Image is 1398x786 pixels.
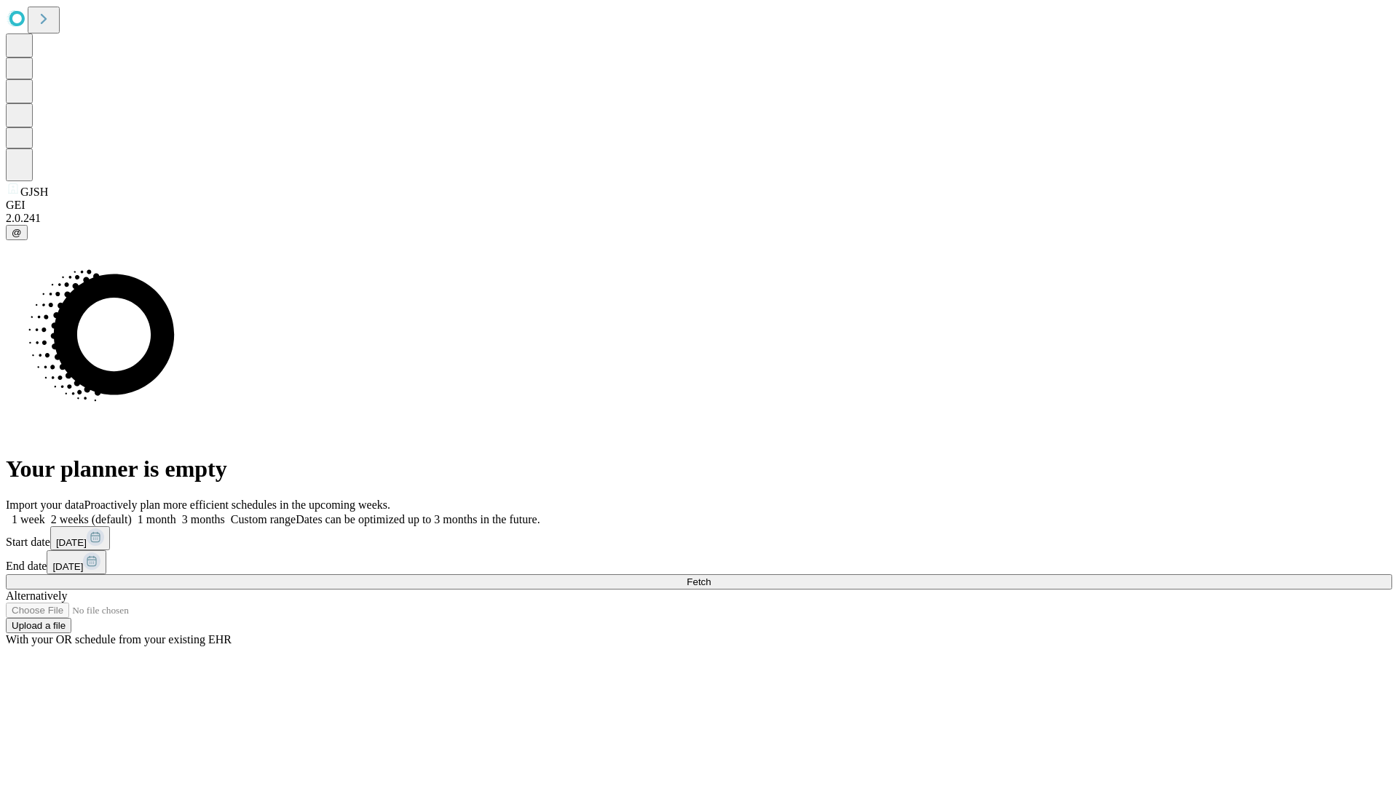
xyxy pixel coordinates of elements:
span: Custom range [231,513,296,525]
span: Proactively plan more efficient schedules in the upcoming weeks. [84,499,390,511]
span: GJSH [20,186,48,198]
span: Fetch [687,576,711,587]
span: 2 weeks (default) [51,513,132,525]
div: Start date [6,526,1392,550]
span: [DATE] [56,537,87,548]
h1: Your planner is empty [6,456,1392,483]
span: 3 months [182,513,225,525]
span: Alternatively [6,589,67,602]
button: [DATE] [47,550,106,574]
button: Upload a file [6,618,71,633]
div: GEI [6,199,1392,212]
button: Fetch [6,574,1392,589]
button: @ [6,225,28,240]
span: 1 month [138,513,176,525]
button: [DATE] [50,526,110,550]
span: 1 week [12,513,45,525]
span: Import your data [6,499,84,511]
span: [DATE] [52,561,83,572]
div: 2.0.241 [6,212,1392,225]
div: End date [6,550,1392,574]
span: @ [12,227,22,238]
span: Dates can be optimized up to 3 months in the future. [296,513,540,525]
span: With your OR schedule from your existing EHR [6,633,232,646]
